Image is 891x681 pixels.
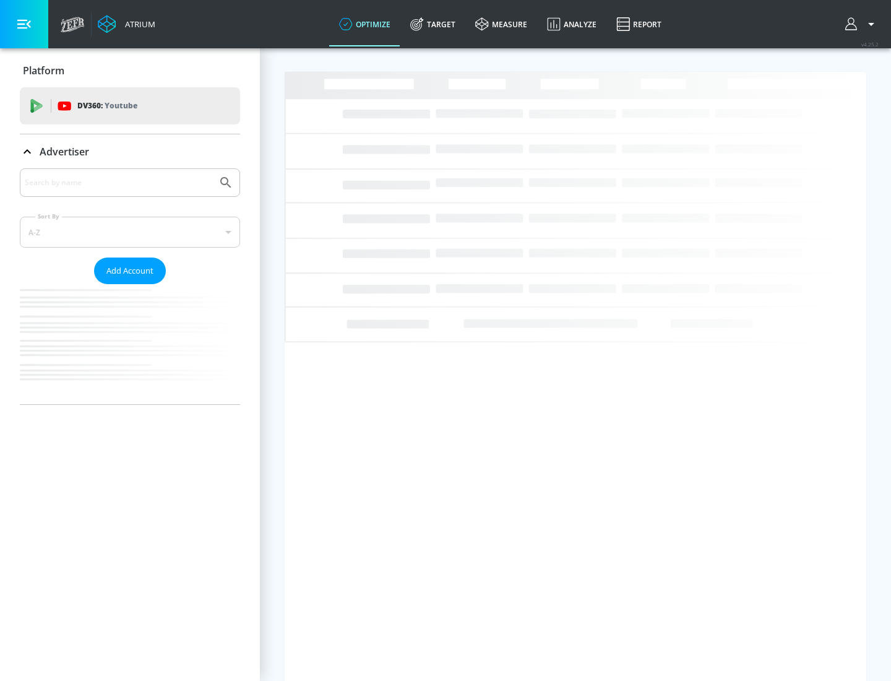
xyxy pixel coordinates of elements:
div: Atrium [120,19,155,30]
a: Analyze [537,2,606,46]
div: Advertiser [20,168,240,404]
div: Advertiser [20,134,240,169]
p: Youtube [105,99,137,112]
div: A-Z [20,217,240,248]
p: Advertiser [40,145,89,158]
a: Target [400,2,465,46]
div: DV360: Youtube [20,87,240,124]
p: DV360: [77,99,137,113]
a: optimize [329,2,400,46]
span: v 4.25.2 [861,41,879,48]
label: Sort By [35,212,62,220]
input: Search by name [25,175,212,191]
p: Platform [23,64,64,77]
a: Atrium [98,15,155,33]
span: Add Account [106,264,153,278]
nav: list of Advertiser [20,284,240,404]
a: Report [606,2,671,46]
a: measure [465,2,537,46]
button: Add Account [94,258,166,284]
div: Platform [20,53,240,88]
